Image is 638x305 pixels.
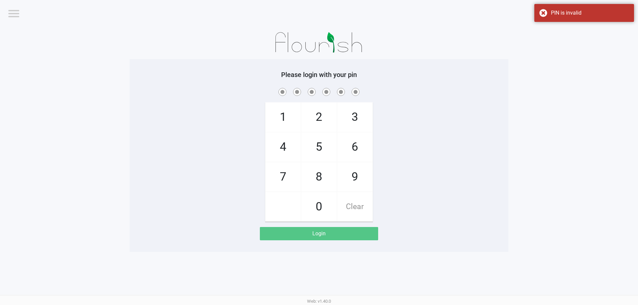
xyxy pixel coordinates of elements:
span: 2 [301,103,337,132]
span: 6 [337,132,372,162]
span: 8 [301,162,337,191]
span: 1 [266,103,301,132]
span: Clear [337,192,372,221]
div: PIN is invalid [551,9,629,17]
span: Web: v1.40.0 [307,299,331,304]
span: 3 [337,103,372,132]
span: 5 [301,132,337,162]
h5: Please login with your pin [135,71,503,79]
span: 0 [301,192,337,221]
span: 7 [266,162,301,191]
span: 9 [337,162,372,191]
span: 4 [266,132,301,162]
